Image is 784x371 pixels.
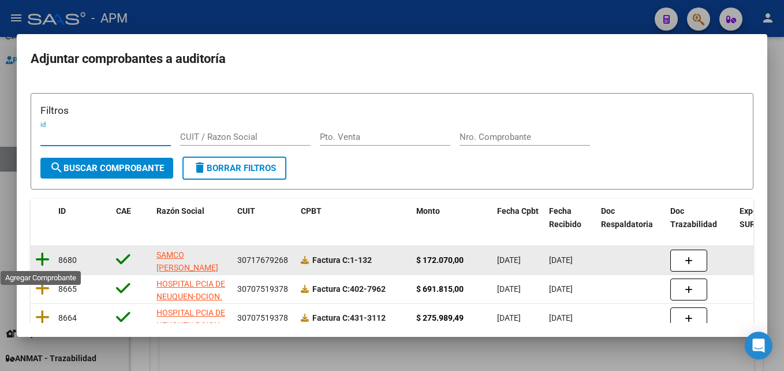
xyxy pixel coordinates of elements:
[31,48,753,70] h2: Adjuntar comprobantes a auditoría
[745,332,772,359] div: Open Intercom Messenger
[601,206,653,229] span: Doc Respaldatoria
[544,199,596,237] datatable-header-cell: Fecha Recibido
[296,199,412,237] datatable-header-cell: CPBT
[58,255,77,265] span: 8680
[156,308,226,370] span: HOSPITAL PCIA DE NEUQUEN-DCION. ADM. DE LA SUBS. DE SALUD PCIA. DE NEUQUEN
[156,206,204,216] span: Razón Social
[40,158,173,179] button: Buscar Comprobante
[666,199,735,237] datatable-header-cell: Doc Trazabilidad
[50,161,64,175] mat-icon: search
[182,157,286,180] button: Borrar Filtros
[412,199,492,237] datatable-header-cell: Monto
[233,199,296,237] datatable-header-cell: CUIT
[58,284,77,294] span: 8665
[50,163,164,173] span: Buscar Comprobante
[312,284,386,294] strong: 402-7962
[237,255,288,265] span: 30717679268
[237,284,288,294] span: 30707519378
[312,284,350,294] span: Factura C:
[312,255,372,265] strong: 1-132
[549,313,573,322] span: [DATE]
[312,313,350,322] span: Factura C:
[156,279,226,341] span: HOSPITAL PCIA DE NEUQUEN-DCION. ADM. DE LA SUBS. DE SALUD PCIA. DE NEUQUEN
[193,161,207,175] mat-icon: delete
[416,313,464,322] strong: $ 275.989,49
[58,206,66,216] span: ID
[549,255,573,265] span: [DATE]
[116,206,131,216] span: CAE
[301,206,322,216] span: CPBT
[193,163,276,173] span: Borrar Filtros
[416,284,464,294] strong: $ 691.815,00
[58,313,77,322] span: 8664
[40,103,744,118] h3: Filtros
[152,199,233,237] datatable-header-cell: Razón Social
[497,206,539,216] span: Fecha Cpbt
[54,199,111,237] datatable-header-cell: ID
[111,199,152,237] datatable-header-cell: CAE
[596,199,666,237] datatable-header-cell: Doc Respaldatoria
[497,255,521,265] span: [DATE]
[312,255,350,265] span: Factura C:
[237,313,288,322] span: 30707519378
[237,206,255,216] span: CUIT
[492,199,544,237] datatable-header-cell: Fecha Cpbt
[312,313,386,322] strong: 431-3112
[670,206,717,229] span: Doc Trazabilidad
[416,206,440,216] span: Monto
[549,284,573,294] span: [DATE]
[549,206,581,229] span: Fecha Recibido
[156,250,218,273] span: SAMCO [PERSON_NAME]
[497,313,521,322] span: [DATE]
[497,284,521,294] span: [DATE]
[416,255,464,265] strong: $ 172.070,00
